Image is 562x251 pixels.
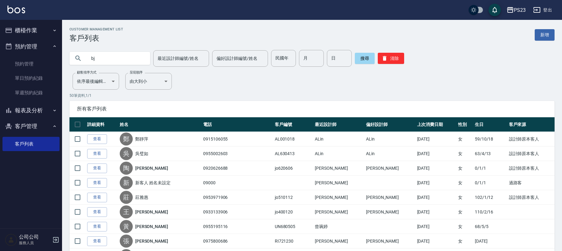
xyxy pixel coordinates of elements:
a: [PERSON_NAME] [135,223,168,230]
label: 顧客排序方式 [77,70,96,75]
td: [DATE] [416,132,457,146]
p: 50 筆資料, 1 / 1 [69,93,555,98]
td: jo620606 [273,161,314,176]
div: 張 [120,235,133,248]
td: jo510112 [273,190,314,205]
td: 0953971906 [202,190,273,205]
th: 生日 [473,117,507,132]
a: 鄭靜萍 [135,136,148,142]
div: 莊 [120,191,133,204]
button: 預約管理 [2,38,60,55]
td: [PERSON_NAME] [313,205,364,219]
th: 上次消費日期 [416,117,457,132]
a: [PERSON_NAME] [135,209,168,215]
label: 呈現順序 [130,70,143,75]
div: 新 [120,176,133,189]
th: 性別 [457,117,473,132]
td: jo400120 [273,205,314,219]
button: 搜尋 [355,53,375,64]
td: 0/1/1 [473,176,507,190]
td: 63/4/13 [473,146,507,161]
a: 客戶列表 [2,137,60,151]
div: 黃 [120,220,133,233]
a: 新客人 姓名未設定 [135,180,171,186]
img: Logo [7,6,25,13]
td: [PERSON_NAME] [313,176,364,190]
a: 查看 [87,134,107,144]
div: 依序最後編輯時間 [73,73,119,90]
td: 0955195116 [202,219,273,234]
td: RI721230 [273,234,314,249]
h3: 客戶列表 [69,34,123,43]
td: [DATE] [416,205,457,219]
a: 吳璧如 [135,150,148,157]
button: 櫃檯作業 [2,22,60,38]
td: 09000 [202,176,273,190]
td: 設計師原本客人 [507,132,555,146]
td: 0933133906 [202,205,273,219]
td: 過路客 [507,176,555,190]
td: 68/5/5 [473,219,507,234]
div: 王 [120,205,133,218]
td: [PERSON_NAME] [364,190,416,205]
a: 查看 [87,193,107,202]
button: save [488,4,501,16]
td: 設計師原本客人 [507,190,555,205]
td: AL630413 [273,146,314,161]
td: AL001018 [273,132,314,146]
td: 設計師原本客人 [507,161,555,176]
a: 新增 [535,29,555,41]
a: 莊雅惠 [135,194,148,200]
td: [PERSON_NAME] [313,161,364,176]
td: 女 [457,161,473,176]
td: [DATE] [416,176,457,190]
td: 女 [457,190,473,205]
a: 單日預約紀錄 [2,71,60,85]
button: 清除 [378,53,404,64]
td: [PERSON_NAME] [313,190,364,205]
a: 預約管理 [2,57,60,71]
td: [PERSON_NAME] [364,234,416,249]
a: [PERSON_NAME] [135,165,168,171]
a: 查看 [87,222,107,231]
h2: Customer Management List [69,27,123,31]
td: ALin [364,132,416,146]
th: 詳細資料 [86,117,118,132]
span: 所有客戶列表 [77,106,547,112]
th: 客戶來源 [507,117,555,132]
td: [DATE] [416,190,457,205]
button: PS23 [504,4,528,16]
div: 陶 [120,162,133,175]
td: [PERSON_NAME] [364,161,416,176]
div: PS23 [514,6,526,14]
td: 0915106055 [202,132,273,146]
th: 偏好設計師 [364,117,416,132]
td: 女 [457,176,473,190]
td: ALin [313,146,364,161]
td: 0975800686 [202,234,273,249]
a: 查看 [87,149,107,159]
a: 查看 [87,236,107,246]
td: 110/2/16 [473,205,507,219]
img: Person [5,234,17,246]
h5: 公司公司 [19,234,51,240]
p: 服務人員 [19,240,51,246]
div: 吳 [120,147,133,160]
td: [DATE] [416,234,457,249]
td: ALin [313,132,364,146]
td: 曾琬婷 [313,219,364,234]
th: 最近設計師 [313,117,364,132]
input: 搜尋關鍵字 [87,50,145,67]
td: 女 [457,146,473,161]
th: 姓名 [118,117,202,132]
td: 女 [457,234,473,249]
div: 由大到小 [125,73,172,90]
td: 0920626688 [202,161,273,176]
button: 客戶管理 [2,118,60,134]
th: 客戶編號 [273,117,314,132]
td: [PERSON_NAME] [364,205,416,219]
td: 女 [457,219,473,234]
a: 查看 [87,178,107,188]
div: 鄭 [120,132,133,146]
td: ALin [364,146,416,161]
